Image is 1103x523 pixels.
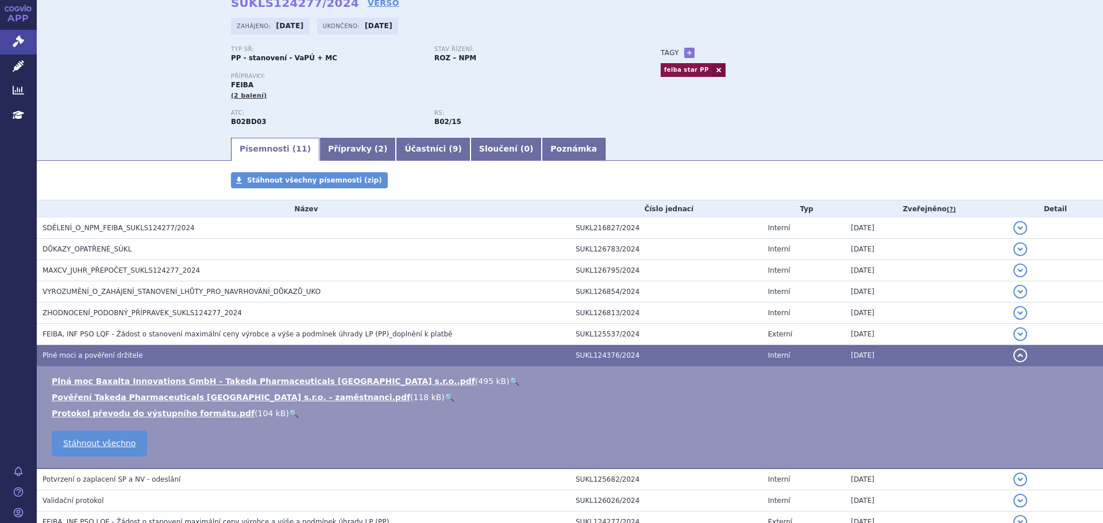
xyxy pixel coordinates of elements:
[661,63,712,77] a: feiba star PP
[542,138,606,161] a: Poznámka
[365,22,392,30] strong: [DATE]
[52,377,475,386] a: Plná moc Baxalta Innovations GmbH - Takeda Pharmaceuticals [GEOGRAPHIC_DATA] s.r.o..pdf
[1013,327,1027,341] button: detail
[570,239,762,260] td: SUKL126783/2024
[570,490,762,512] td: SUKL126026/2024
[231,110,423,117] p: ATC:
[524,144,530,153] span: 0
[768,288,790,296] span: Interní
[478,377,506,386] span: 495 kB
[434,46,626,53] p: Stav řízení:
[768,309,790,317] span: Interní
[43,245,132,253] span: DŮKAZY_OPATŘENÉ_SÚKL
[570,303,762,324] td: SUKL126813/2024
[231,46,423,53] p: Typ SŘ:
[768,224,790,232] span: Interní
[510,377,519,386] a: 🔍
[434,110,626,117] p: RS:
[289,409,299,418] a: 🔍
[323,21,362,30] span: Ukončeno:
[231,172,388,188] a: Stáhnout všechny písemnosti (zip)
[768,245,790,253] span: Interní
[231,92,267,99] span: (2 balení)
[231,138,319,161] a: Písemnosti (11)
[570,200,762,218] th: Číslo jednací
[470,138,542,161] a: Sloučení (0)
[231,73,638,80] p: Přípravky:
[52,393,410,402] a: Pověření Takeda Pharmaceuticals [GEOGRAPHIC_DATA] s.r.o. - zaměstnanci.pdf
[1013,494,1027,507] button: detail
[845,239,1008,260] td: [DATE]
[570,281,762,303] td: SUKL126854/2024
[1013,221,1027,235] button: detail
[43,224,195,232] span: SDĚLENÍ_O_NPM_FEIBA_SUKLS124277/2024
[845,200,1008,218] th: Zveřejněno
[43,497,104,505] span: Validační protokol
[762,200,846,218] th: Typ
[845,490,1008,512] td: [DATE]
[52,431,147,456] a: Stáhnout všechno
[570,468,762,490] td: SUKL125682/2024
[413,393,441,402] span: 118 kB
[378,144,384,153] span: 2
[684,48,695,58] a: +
[231,118,267,126] strong: ANTIINHIBIČNÍ KOMPLEX KOAGULAČNÍCH FAKTORŮ (FEIBA)
[845,260,1008,281] td: [DATE]
[1013,472,1027,486] button: detail
[231,54,337,62] strong: PP - stanovení - VaPÚ + MC
[845,468,1008,490] td: [DATE]
[1008,200,1103,218] th: Detail
[52,392,1092,403] li: ( )
[845,218,1008,239] td: [DATE]
[396,138,470,161] a: Účastníci (9)
[43,288,321,296] span: VYROZUMĚNÍ_O_ZAHÁJENÍ_STANOVENÍ_LHŮTY_PRO_NAVRHOVÁNÍ_DŮKAZŮ_UKO
[845,324,1008,345] td: [DATE]
[1013,242,1027,256] button: detail
[570,345,762,366] td: SUKL124376/2024
[768,266,790,274] span: Interní
[231,81,253,89] span: FEIBA
[768,330,792,338] span: Externí
[570,260,762,281] td: SUKL126795/2024
[258,409,286,418] span: 104 kB
[247,176,382,184] span: Stáhnout všechny písemnosti (zip)
[768,475,790,483] span: Interní
[52,375,1092,387] li: ( )
[570,324,762,345] td: SUKL125537/2024
[845,345,1008,366] td: [DATE]
[445,393,454,402] a: 🔍
[453,144,458,153] span: 9
[434,118,461,126] strong: antiinhibiční komplex koagulačních faktorů (FEIBA)
[43,309,242,317] span: ZHODNOCENÍ_PODOBNÝ_PŘÍPRAVEK_SUKLS124277_2024
[1013,285,1027,299] button: detail
[276,22,304,30] strong: [DATE]
[1013,306,1027,320] button: detail
[1013,348,1027,362] button: detail
[434,54,476,62] strong: ROZ – NPM
[43,330,453,338] span: FEIBA, INF PSO LQF - Žádost o stanovení maximální ceny výrobce a výše a podmínek úhrady LP (PP)_d...
[52,409,254,418] a: Protokol převodu do výstupního formátu.pdf
[768,351,790,359] span: Interní
[947,206,956,214] abbr: (?)
[237,21,273,30] span: Zahájeno:
[768,497,790,505] span: Interní
[37,200,570,218] th: Název
[43,266,200,274] span: MAXCV_JUHR_PŘEPOČET_SUKLS124277_2024
[43,475,180,483] span: Potvrzení o zaplacení SP a NV - odeslání
[52,408,1092,419] li: ( )
[570,218,762,239] td: SUKL216827/2024
[845,281,1008,303] td: [DATE]
[661,46,679,60] h3: Tagy
[296,144,307,153] span: 11
[845,303,1008,324] td: [DATE]
[319,138,396,161] a: Přípravky (2)
[43,351,143,359] span: Plné moci a pověření držitele
[1013,264,1027,277] button: detail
